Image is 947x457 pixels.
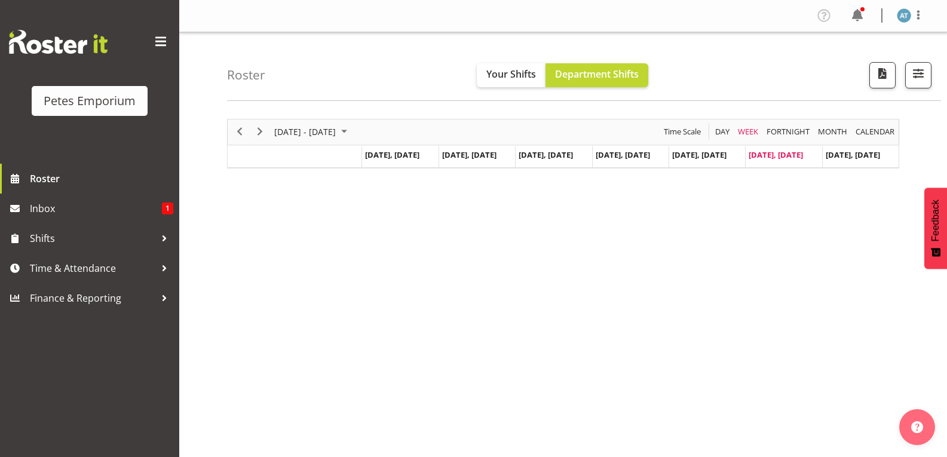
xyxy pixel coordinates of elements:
[816,124,850,139] button: Timeline Month
[162,203,173,214] span: 1
[672,149,727,160] span: [DATE], [DATE]
[227,119,899,168] div: Timeline Week of September 20, 2025
[596,149,650,160] span: [DATE], [DATE]
[714,124,731,139] span: Day
[854,124,896,139] span: calendar
[737,124,759,139] span: Week
[854,124,897,139] button: Month
[817,124,848,139] span: Month
[905,62,931,88] button: Filter Shifts
[30,229,155,247] span: Shifts
[736,124,761,139] button: Timeline Week
[252,124,268,139] button: Next
[486,68,536,81] span: Your Shifts
[273,124,337,139] span: [DATE] - [DATE]
[749,149,803,160] span: [DATE], [DATE]
[44,92,136,110] div: Petes Emporium
[30,170,173,188] span: Roster
[227,68,265,82] h4: Roster
[930,200,941,241] span: Feedback
[826,149,880,160] span: [DATE], [DATE]
[442,149,497,160] span: [DATE], [DATE]
[30,200,162,217] span: Inbox
[250,119,270,145] div: next period
[897,8,911,23] img: alex-micheal-taniwha5364.jpg
[30,259,155,277] span: Time & Attendance
[519,149,573,160] span: [DATE], [DATE]
[924,188,947,269] button: Feedback - Show survey
[9,30,108,54] img: Rosterit website logo
[663,124,702,139] span: Time Scale
[662,124,703,139] button: Time Scale
[270,119,354,145] div: September 15 - 21, 2025
[229,119,250,145] div: previous period
[365,149,419,160] span: [DATE], [DATE]
[765,124,811,139] span: Fortnight
[30,289,155,307] span: Finance & Reporting
[477,63,545,87] button: Your Shifts
[232,124,248,139] button: Previous
[272,124,353,139] button: September 2025
[545,63,648,87] button: Department Shifts
[713,124,732,139] button: Timeline Day
[765,124,812,139] button: Fortnight
[869,62,896,88] button: Download a PDF of the roster according to the set date range.
[911,421,923,433] img: help-xxl-2.png
[555,68,639,81] span: Department Shifts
